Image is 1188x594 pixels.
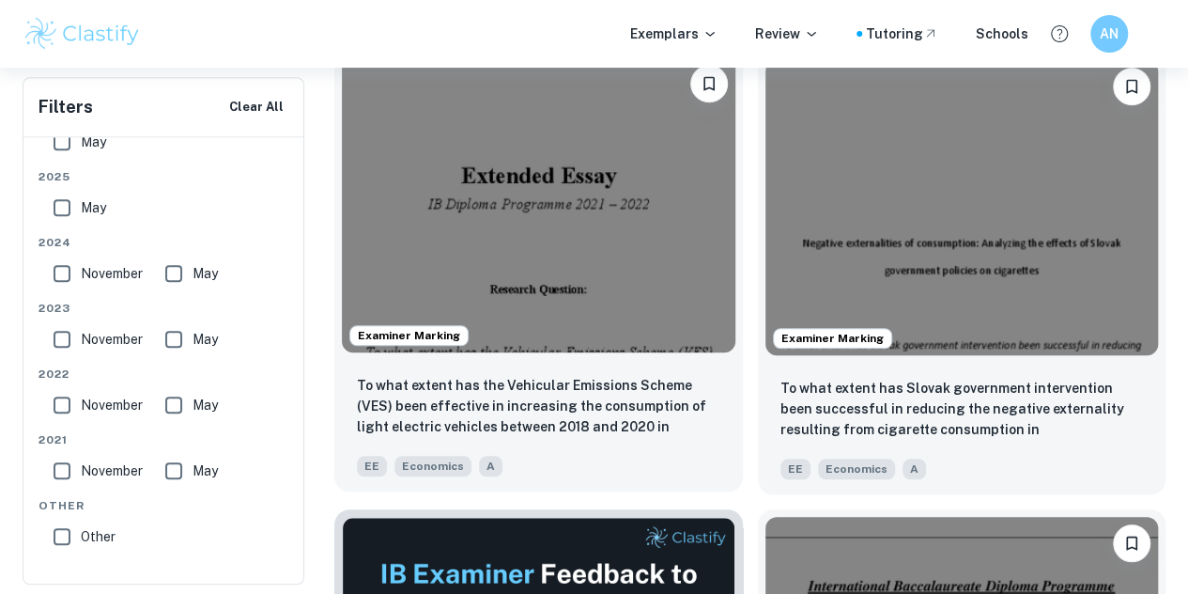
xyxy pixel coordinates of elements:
[81,263,143,284] span: November
[193,395,218,415] span: May
[342,57,735,352] img: Economics EE example thumbnail: To what extent has the Vehicular Emissio
[334,53,743,494] a: Examiner MarkingBookmarkTo what extent has the Vehicular Emissions Scheme (VES) been effective in...
[755,23,819,44] p: Review
[81,132,106,152] span: May
[774,330,891,347] span: Examiner Marking
[39,300,290,317] span: 2023
[81,461,143,481] span: November
[758,53,1166,494] a: Examiner MarkingBookmarkTo what extent has Slovak government intervention been successful in redu...
[690,65,728,102] button: Bookmark
[1090,15,1128,53] button: AN
[976,23,1028,44] a: Schools
[81,197,106,218] span: May
[81,329,143,350] span: November
[39,94,93,120] h6: Filters
[81,395,143,415] span: November
[630,23,717,44] p: Exemplars
[39,366,290,383] span: 2022
[1099,23,1120,44] h6: AN
[39,497,290,514] span: Other
[39,431,290,448] span: 2021
[394,456,471,477] span: Economics
[357,456,387,477] span: EE
[193,461,218,481] span: May
[81,526,116,547] span: Other
[350,327,468,344] span: Examiner Marking
[1113,524,1150,562] button: Bookmark
[1113,68,1150,105] button: Bookmark
[1043,18,1075,50] button: Help and Feedback
[780,459,810,479] span: EE
[903,459,926,479] span: A
[818,459,895,479] span: Economics
[193,263,218,284] span: May
[224,93,288,121] button: Clear All
[39,168,290,185] span: 2025
[23,15,142,53] img: Clastify logo
[357,375,720,439] p: To what extent has the Vehicular Emissions Scheme (VES) been effective in increasing the consumpt...
[866,23,938,44] a: Tutoring
[479,456,502,477] span: A
[39,234,290,251] span: 2024
[193,329,218,350] span: May
[765,60,1159,355] img: Economics EE example thumbnail: To what extent has Slovak government int
[780,378,1144,442] p: To what extent has Slovak government intervention been successful in reducing the negative extern...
